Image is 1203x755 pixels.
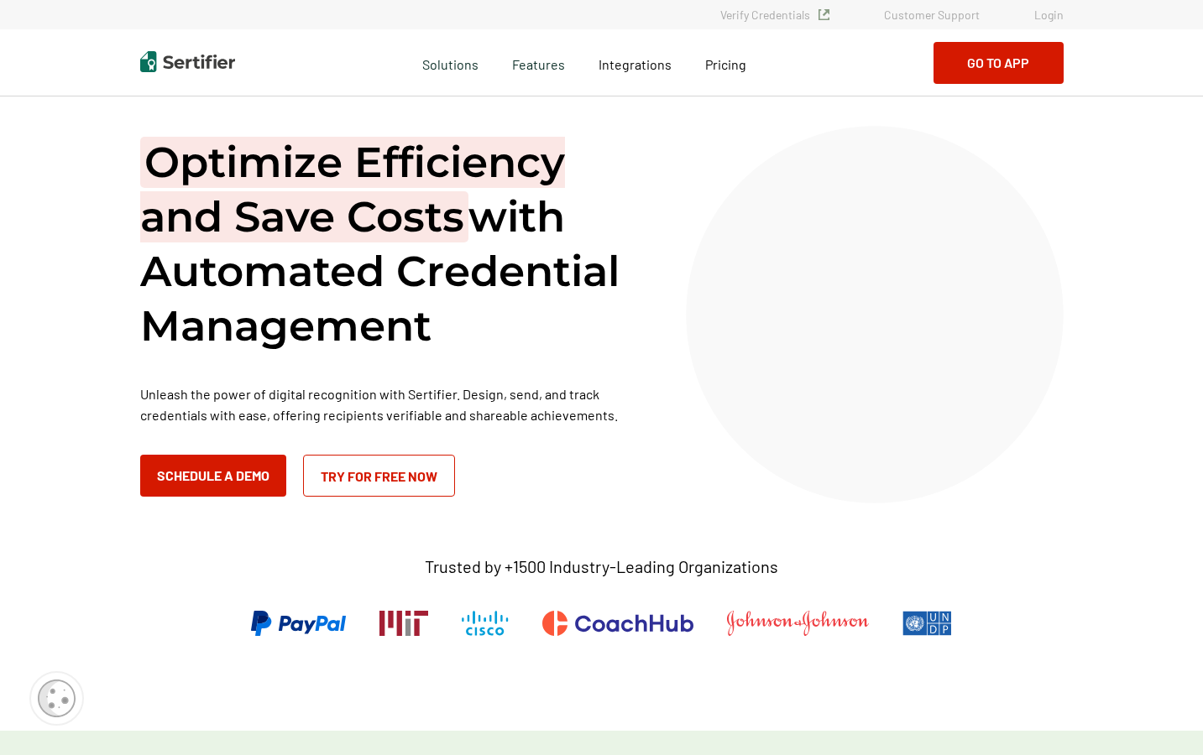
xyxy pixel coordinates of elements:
[140,51,235,72] img: Sertifier | Digital Credentialing Platform
[140,383,644,425] p: Unleash the power of digital recognition with Sertifier. Design, send, and track credentials with...
[720,8,829,22] a: Verify Credentials
[512,52,565,73] span: Features
[251,611,346,636] img: PayPal
[1034,8,1064,22] a: Login
[819,9,829,20] img: Verified
[379,611,428,636] img: Massachusetts Institute of Technology
[140,455,286,497] button: Schedule a Demo
[884,8,980,22] a: Customer Support
[38,679,76,717] img: Cookie Popup Icon
[542,611,693,636] img: CoachHub
[705,52,746,73] a: Pricing
[422,52,479,73] span: Solutions
[599,52,672,73] a: Integrations
[705,56,746,72] span: Pricing
[140,135,644,353] h1: with Automated Credential Management
[902,611,952,636] img: UNDP
[727,611,868,636] img: Johnson & Johnson
[934,42,1064,84] button: Go to App
[599,56,672,72] span: Integrations
[140,137,565,242] span: Optimize Efficiency and Save Costs
[462,611,509,636] img: Cisco
[303,455,455,497] a: Try for Free Now
[425,556,778,577] p: Trusted by +1500 Industry-Leading Organizations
